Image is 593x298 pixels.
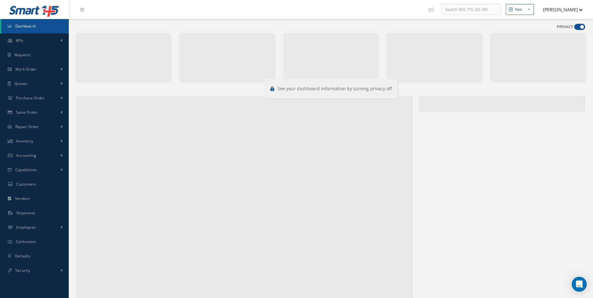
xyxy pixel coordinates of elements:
[278,86,392,92] span: See your dashboard information by turning privacy off
[16,95,45,101] span: Purchase Order
[15,23,36,29] span: Dashboard
[16,210,36,216] span: Shipments
[16,110,38,115] span: Sales Order
[572,277,587,292] div: Open Intercom Messenger
[16,181,36,187] span: Customers
[15,167,37,172] span: Capabilities
[16,153,37,158] span: Accounting
[16,38,23,43] span: KPIs
[15,268,30,273] span: Security
[14,52,31,57] span: Requests
[15,253,30,259] span: Defaults
[1,19,69,33] a: Dashboard
[15,196,30,201] span: Vendors
[442,4,501,15] input: Search WO, PO, SO, RO
[515,7,522,12] div: New
[506,4,534,15] button: New
[537,3,583,16] button: [PERSON_NAME]
[557,24,573,30] label: PRIVACY
[16,239,36,244] span: Calibration
[15,67,37,72] span: Work Order
[16,225,36,230] span: Employees
[15,124,39,129] span: Repair Order
[14,81,28,86] span: Quotes
[16,138,33,144] span: Inventory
